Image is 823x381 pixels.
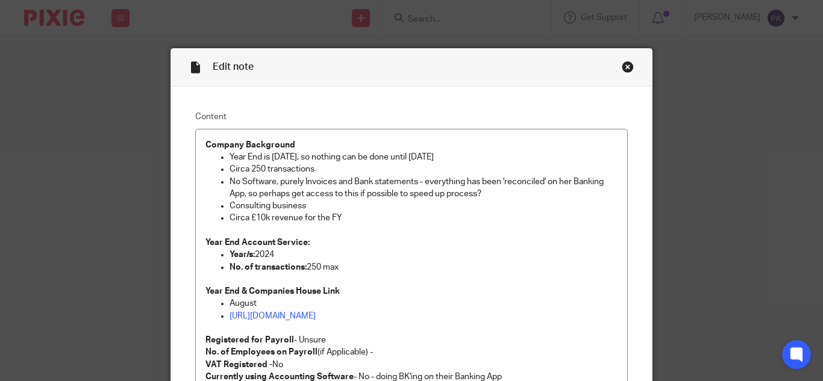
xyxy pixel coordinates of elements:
[195,111,628,123] label: Content
[205,373,354,381] strong: Currently using Accounting Software
[622,61,634,73] div: Close this dialog window
[230,297,618,309] p: August
[205,336,294,344] strong: Registered for Payroll
[213,62,254,72] span: Edit note
[205,238,310,247] strong: Year End Account Service:
[230,151,618,163] p: Year End is [DATE], so nothing can be done until [DATE]
[230,261,618,273] p: 250 max
[205,334,618,346] p: - Unsure
[230,249,618,261] p: 2024
[205,287,340,296] strong: Year End & Companies House Link
[205,348,318,356] strong: No. of Employees on Payroll
[205,359,618,371] p: No
[230,200,618,212] p: Consulting business
[230,250,255,259] strong: Year/s:
[230,312,316,320] a: [URL][DOMAIN_NAME]
[230,212,618,224] p: Circa £10k revenue for the FY
[230,176,618,200] p: No Software, purely Invoices and Bank statements - everything has been 'reconciled' on her Bankin...
[205,346,618,358] p: (if Applicable) -
[205,361,272,369] strong: VAT Registered -
[230,163,618,175] p: Circa 250 transactions
[230,263,307,271] strong: No. of transactions:
[205,141,295,149] strong: Company Background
